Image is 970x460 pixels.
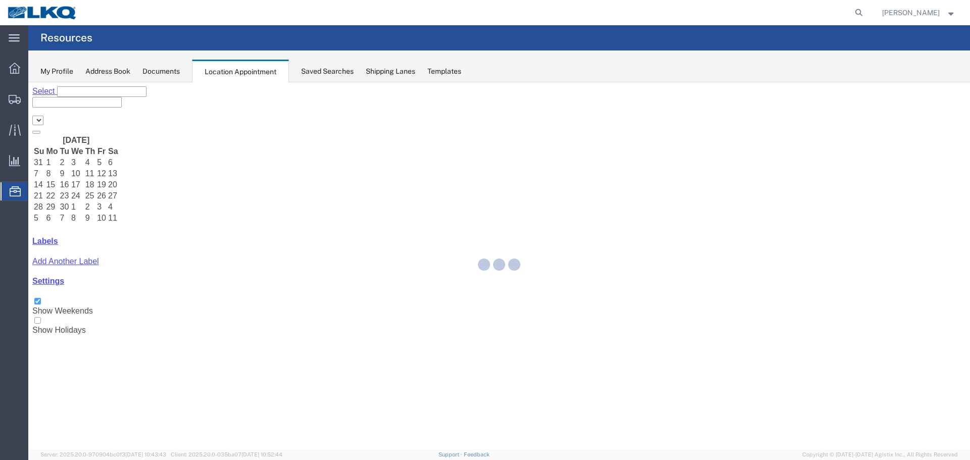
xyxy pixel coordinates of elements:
[57,120,68,130] td: 2
[427,66,461,77] div: Templates
[42,86,56,96] td: 10
[42,75,56,85] td: 3
[17,86,30,96] td: 8
[4,155,30,163] a: Labels
[57,75,68,85] td: 4
[7,5,78,20] img: logo
[57,97,68,108] td: 18
[68,97,78,108] td: 19
[17,75,30,85] td: 1
[4,194,36,203] a: Settings
[882,7,940,18] span: William Haney
[79,97,90,108] td: 20
[57,131,68,141] td: 9
[31,120,41,130] td: 30
[17,131,30,141] td: 6
[31,97,41,108] td: 16
[5,120,16,130] td: 28
[17,120,30,130] td: 29
[68,75,78,85] td: 5
[802,450,958,459] span: Copyright © [DATE]-[DATE] Agistix Inc., All Rights Reserved
[31,86,41,96] td: 9
[6,216,13,222] input: Show Weekends
[42,131,56,141] td: 8
[125,451,166,457] span: [DATE] 10:43:43
[17,53,78,63] th: [DATE]
[5,109,16,119] td: 21
[79,86,90,96] td: 13
[68,120,78,130] td: 3
[42,64,56,74] th: We
[79,109,90,119] td: 27
[439,451,464,457] a: Support
[4,215,65,233] label: Show Weekends
[5,75,16,85] td: 31
[79,120,90,130] td: 4
[4,175,71,183] a: Add Another Label
[4,5,29,13] a: Select
[366,66,415,77] div: Shipping Lanes
[882,7,956,19] button: [PERSON_NAME]
[40,66,73,77] div: My Profile
[85,66,130,77] div: Address Book
[40,25,92,50] h4: Resources
[17,64,30,74] th: Mo
[79,131,90,141] td: 11
[17,97,30,108] td: 15
[79,64,90,74] th: Sa
[5,131,16,141] td: 5
[301,66,354,77] div: Saved Searches
[5,64,16,74] th: Su
[241,451,282,457] span: [DATE] 10:52:44
[68,109,78,119] td: 26
[57,64,68,74] th: Th
[68,131,78,141] td: 10
[42,97,56,108] td: 17
[142,66,180,77] div: Documents
[31,131,41,141] td: 7
[6,235,13,241] input: Show Holidays
[40,451,166,457] span: Server: 2025.20.0-970904bc0f3
[4,234,58,252] label: Show Holidays
[68,64,78,74] th: Fr
[68,86,78,96] td: 12
[31,109,41,119] td: 23
[4,5,26,13] span: Select
[42,120,56,130] td: 1
[5,97,16,108] td: 14
[17,109,30,119] td: 22
[464,451,490,457] a: Feedback
[31,64,41,74] th: Tu
[79,75,90,85] td: 6
[31,75,41,85] td: 2
[57,86,68,96] td: 11
[192,60,289,83] div: Location Appointment
[5,86,16,96] td: 7
[57,109,68,119] td: 25
[42,109,56,119] td: 24
[171,451,282,457] span: Client: 2025.20.0-035ba07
